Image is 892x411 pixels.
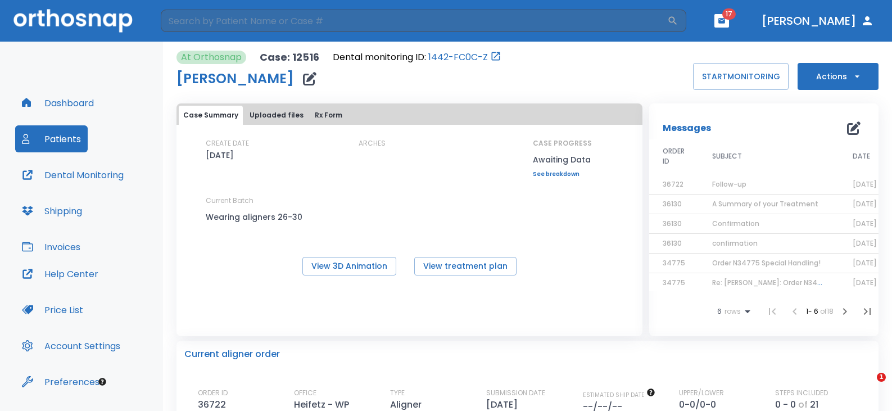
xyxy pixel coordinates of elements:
[13,9,133,32] img: Orthosnap
[206,138,249,148] p: CREATE DATE
[877,373,886,382] span: 1
[757,11,879,31] button: [PERSON_NAME]
[663,121,711,135] p: Messages
[15,89,101,116] button: Dashboard
[679,388,724,398] p: UPPER/LOWER
[359,138,386,148] p: ARCHES
[853,151,870,161] span: DATE
[820,306,834,316] span: of 18
[533,171,592,178] a: See breakdown
[663,199,682,209] span: 36130
[583,391,655,399] span: The date will be available after approving treatment plan
[486,388,545,398] p: SUBMISSION DATE
[663,146,685,166] span: ORDER ID
[428,51,488,64] a: 1442-FC0C-Z
[302,257,396,275] button: View 3D Animation
[712,179,746,189] span: Follow-up
[663,219,682,228] span: 36130
[853,219,877,228] span: [DATE]
[176,72,294,85] h1: [PERSON_NAME]
[693,63,789,90] button: STARTMONITORING
[15,197,89,224] button: Shipping
[333,51,426,64] p: Dental monitoring ID:
[294,388,316,398] p: OFFICE
[712,238,758,248] span: confirmation
[15,260,105,287] button: Help Center
[853,258,877,268] span: [DATE]
[663,258,685,268] span: 34775
[853,238,877,248] span: [DATE]
[712,151,742,161] span: SUBJECT
[722,308,741,315] span: rows
[179,106,640,125] div: tabs
[260,51,319,64] p: Case: 12516
[184,347,280,361] p: Current aligner order
[722,8,736,20] span: 17
[179,106,243,125] button: Case Summary
[533,153,592,166] p: Awaiting Data
[717,308,722,315] span: 6
[798,63,879,90] button: Actions
[181,51,242,64] p: At Orthosnap
[775,388,828,398] p: STEPS INCLUDED
[15,161,130,188] button: Dental Monitoring
[712,219,759,228] span: Confirmation
[245,106,308,125] button: Uploaded files
[310,106,347,125] button: Rx Form
[853,179,877,189] span: [DATE]
[853,278,877,287] span: [DATE]
[15,332,127,359] button: Account Settings
[161,10,667,32] input: Search by Patient Name or Case #
[663,278,685,287] span: 34775
[854,373,881,400] iframe: Intercom live chat
[414,257,517,275] button: View treatment plan
[15,368,106,395] button: Preferences
[15,125,88,152] button: Patients
[806,306,820,316] span: 1 - 6
[198,388,228,398] p: ORDER ID
[206,196,307,206] p: Current Batch
[206,210,307,224] p: Wearing aligners 26-30
[15,233,87,260] button: Invoices
[712,199,818,209] span: A Summary of your Treatment
[206,148,234,162] p: [DATE]
[390,388,405,398] p: TYPE
[663,238,682,248] span: 36130
[712,258,821,268] span: Order N34775 Special Handling!
[97,377,107,387] div: Tooltip anchor
[663,179,683,189] span: 36722
[853,199,877,209] span: [DATE]
[333,51,501,64] div: Open patient in dental monitoring portal
[533,138,592,148] p: CASE PROGRESS
[15,296,90,323] button: Price List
